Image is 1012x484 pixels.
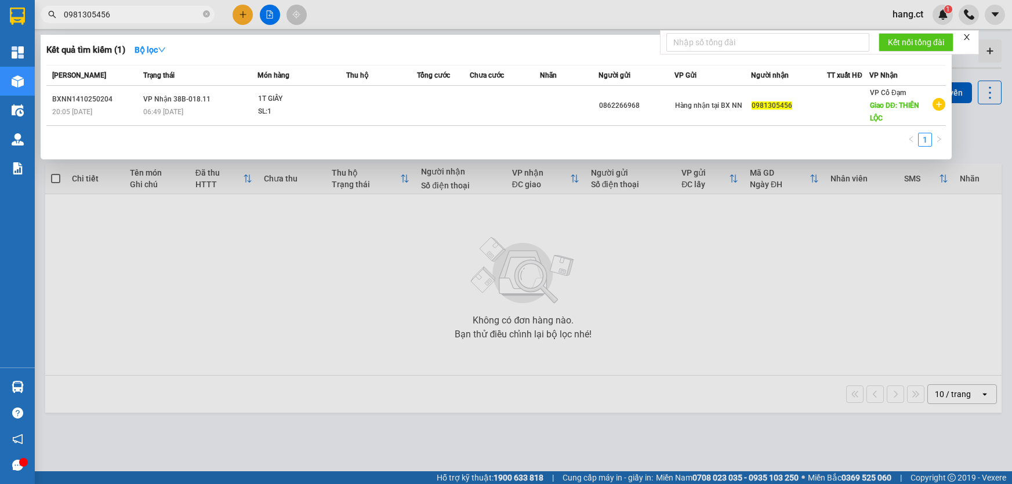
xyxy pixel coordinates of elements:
button: right [932,133,946,147]
span: Người nhận [751,71,789,79]
span: question-circle [12,407,23,419]
img: warehouse-icon [12,381,24,393]
span: plus-circle [933,98,945,111]
span: left [908,136,915,143]
li: Previous Page [904,133,918,147]
span: 06:49 [DATE] [143,108,183,116]
img: solution-icon [12,162,24,174]
li: 1 [918,133,932,147]
div: SL: 1 [258,105,345,118]
strong: Bộ lọc [135,45,166,54]
div: 0862266968 [599,100,674,112]
span: message [12,460,23,471]
img: logo-vxr [10,8,25,25]
span: TT xuất HĐ [827,71,862,79]
span: Trạng thái [143,71,175,79]
img: warehouse-icon [12,75,24,88]
span: search [48,10,56,19]
span: 20:05 [DATE] [52,108,92,116]
span: Món hàng [257,71,289,79]
span: close-circle [203,9,210,20]
img: dashboard-icon [12,46,24,59]
span: close [963,33,971,41]
span: close-circle [203,10,210,17]
span: 0981305456 [752,101,792,110]
input: Tìm tên, số ĐT hoặc mã đơn [64,8,201,21]
span: down [158,46,166,54]
span: Người gửi [599,71,630,79]
span: VP Nhận 38B-018.11 [143,95,211,103]
img: warehouse-icon [12,133,24,145]
span: Kết nối tổng đài [888,36,944,49]
img: warehouse-icon [12,104,24,117]
span: Hàng nhận tại BX NN [675,101,742,110]
div: BXNN1410250204 [52,93,140,105]
button: Bộ lọcdown [125,41,175,59]
span: right [935,136,942,143]
span: VP Nhận [869,71,898,79]
span: VP Gửi [674,71,697,79]
span: Thu hộ [346,71,368,79]
input: Nhập số tổng đài [666,33,869,52]
button: Kết nối tổng đài [879,33,953,52]
div: 1T GIẤY [258,93,345,105]
li: Next Page [932,133,946,147]
h3: Kết quả tìm kiếm ( 1 ) [46,44,125,56]
span: Tổng cước [417,71,450,79]
a: 1 [919,133,931,146]
span: notification [12,434,23,445]
span: [PERSON_NAME] [52,71,106,79]
button: left [904,133,918,147]
span: Giao DĐ: THIÊN LỘC [870,101,919,122]
span: Nhãn [540,71,557,79]
span: Chưa cước [470,71,504,79]
span: VP Cổ Đạm [870,89,906,97]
